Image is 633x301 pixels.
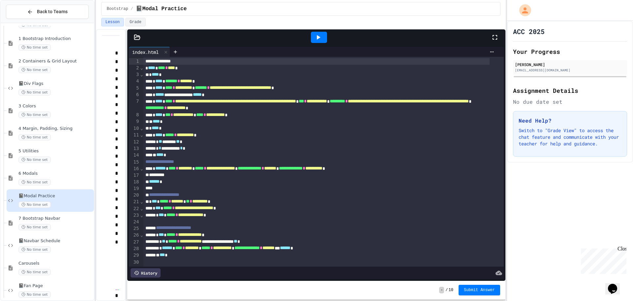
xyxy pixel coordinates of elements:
div: 8 [129,112,140,118]
div: 9 [129,118,140,125]
span: 10 [449,287,453,293]
div: 6 [129,92,140,98]
div: My Account [512,3,533,18]
span: No time set [18,44,51,51]
h3: Need Help? [519,117,621,125]
div: 12 [129,139,140,145]
div: 3 [129,71,140,78]
span: 1 Bootstrap Introduction [18,36,93,42]
button: Back to Teams [6,5,89,19]
h2: Your Progress [513,47,627,56]
div: 15 [129,159,140,166]
span: No time set [18,112,51,118]
span: No time set [18,291,51,298]
span: 7 Bootstrap Navbar [18,216,93,221]
span: Fold line [140,212,143,218]
span: No time set [18,134,51,140]
span: Fold line [140,126,143,131]
div: 27 [129,239,140,245]
span: 5 Utilities [18,148,93,154]
div: 13 [129,145,140,152]
span: 3 Colors [18,103,93,109]
span: 📓Navbar Schedule [18,238,93,244]
span: Carousels [18,261,93,266]
iframe: chat widget [605,275,626,294]
div: 1 [129,58,140,65]
span: / [445,287,448,293]
div: 20 [129,192,140,199]
div: 28 [129,245,140,252]
span: 6 Modals [18,171,93,176]
div: 24 [129,219,140,225]
div: 23 [129,212,140,219]
div: Chat with us now!Close [3,3,45,42]
button: Submit Answer [459,285,500,295]
button: Grade [125,18,146,26]
span: / [131,6,133,12]
div: 19 [129,185,140,192]
div: 25 [129,225,140,232]
h1: ACC 2025 [513,27,545,36]
div: [PERSON_NAME] [515,61,625,67]
div: 29 [129,252,140,259]
span: Fold line [140,199,143,204]
span: No time set [18,179,51,185]
div: index.html [129,49,162,56]
div: 30 [129,259,140,266]
div: 14 [129,152,140,159]
span: Fold line [140,65,143,70]
span: No time set [18,224,51,230]
div: History [131,268,161,278]
span: 2 Containers & Grid Layout [18,58,93,64]
div: No due date set [513,98,627,106]
span: 4 Margin, Padding, Sizing [18,126,93,132]
span: No time set [18,89,51,95]
p: Switch to "Grade View" to access the chat feature and communicate with your teacher for help and ... [519,127,621,147]
div: 16 [129,166,140,172]
div: 17 [129,172,140,179]
div: 2 [129,65,140,71]
span: Submit Answer [464,287,495,293]
iframe: chat widget [578,246,626,274]
div: 4 [129,78,140,85]
span: Fold line [140,132,143,137]
span: Fold line [140,166,143,171]
div: 5 [129,85,140,92]
div: index.html [129,47,170,57]
span: Bootstrap [107,6,128,12]
div: 18 [129,179,140,185]
div: 21 [129,199,140,205]
div: 10 [129,125,140,132]
div: 26 [129,232,140,239]
span: 📓Div Flags [18,81,93,87]
div: [EMAIL_ADDRESS][DOMAIN_NAME] [515,68,625,73]
span: No time set [18,157,51,163]
div: 31 [129,265,140,272]
span: No time set [18,269,51,275]
span: Fold line [140,232,143,238]
div: 22 [129,206,140,212]
span: - [439,287,444,293]
span: No time set [18,246,51,253]
span: 📓Fan Page [18,283,93,289]
h2: Assignment Details [513,86,627,95]
span: No time set [18,67,51,73]
span: 📓Modal Practice [18,193,93,199]
span: Fold line [140,72,143,77]
div: 11 [129,132,140,138]
button: Lesson [101,18,124,26]
span: Fold line [140,206,143,211]
span: No time set [18,202,51,208]
div: 7 [129,98,140,112]
span: Back to Teams [37,8,68,15]
span: 📓Modal Practice [136,5,187,13]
